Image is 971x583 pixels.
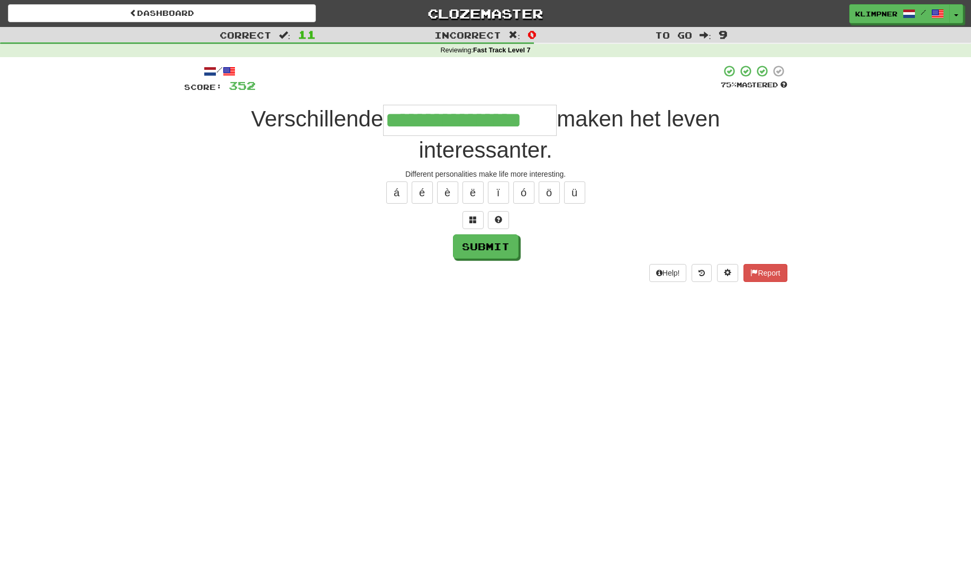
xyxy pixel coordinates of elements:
div: Different personalities make life more interesting. [184,169,787,179]
button: Help! [649,264,687,282]
button: Report [743,264,787,282]
a: Clozemaster [332,4,640,23]
button: ë [462,181,484,204]
span: : [700,31,711,40]
span: Score: [184,83,222,92]
span: : [279,31,291,40]
span: Verschillende [251,106,383,131]
button: ö [539,181,560,204]
span: Incorrect [434,30,501,40]
button: é [412,181,433,204]
span: 352 [229,79,256,92]
button: á [386,181,407,204]
button: ï [488,181,509,204]
span: Correct [220,30,271,40]
button: è [437,181,458,204]
span: 11 [298,28,316,41]
span: maken het leven interessanter. [419,106,720,162]
span: 75 % [721,80,737,89]
button: Switch sentence to multiple choice alt+p [462,211,484,229]
a: klimpner / [849,4,950,23]
span: / [921,8,926,16]
span: 9 [719,28,728,41]
button: ó [513,181,534,204]
div: Mastered [721,80,787,90]
button: Round history (alt+y) [692,264,712,282]
button: ü [564,181,585,204]
a: Dashboard [8,4,316,22]
button: Submit [453,234,519,259]
div: / [184,65,256,78]
span: 0 [528,28,537,41]
strong: Fast Track Level 7 [473,47,531,54]
span: klimpner [855,9,897,19]
span: : [509,31,520,40]
span: To go [655,30,692,40]
button: Single letter hint - you only get 1 per sentence and score half the points! alt+h [488,211,509,229]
